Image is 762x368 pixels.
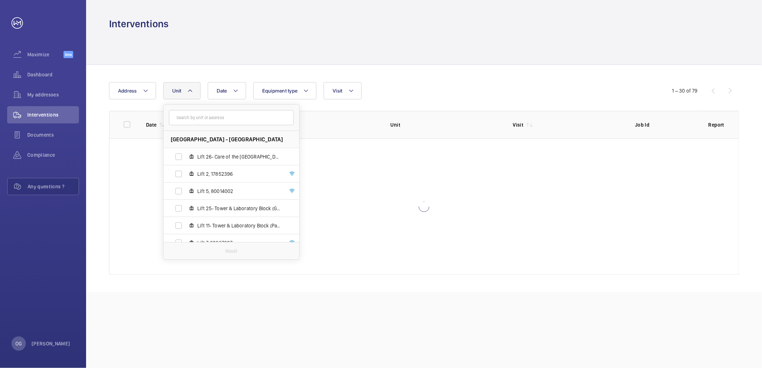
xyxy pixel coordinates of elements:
[709,121,724,128] p: Report
[324,82,361,99] button: Visit
[217,88,227,94] span: Date
[27,111,79,118] span: Interventions
[27,71,79,78] span: Dashboard
[208,82,246,99] button: Date
[28,183,79,190] span: Any questions ?
[118,88,137,94] span: Address
[32,340,70,347] p: [PERSON_NAME]
[197,153,281,160] span: Lift 26- Care of the [GEOGRAPHIC_DATA] (Passenger), 52561515
[109,82,156,99] button: Address
[253,82,317,99] button: Equipment type
[27,131,79,138] span: Documents
[197,205,281,212] span: Lift 25- Tower & Laboratory Block (Goods), 68762027
[391,121,502,128] p: Unit
[27,91,79,98] span: My addresses
[15,340,22,347] p: OG
[333,88,342,94] span: Visit
[635,121,697,128] p: Job Id
[672,87,698,94] div: 1 – 30 of 79
[172,88,182,94] span: Unit
[262,88,298,94] span: Equipment type
[27,151,79,159] span: Compliance
[27,51,64,58] span: Maximize
[163,82,201,99] button: Unit
[169,110,294,125] input: Search by unit or address
[146,121,156,128] p: Date
[171,136,283,143] span: [GEOGRAPHIC_DATA] - [GEOGRAPHIC_DATA]
[225,247,237,255] p: Reset
[64,51,73,58] span: Beta
[268,121,379,128] p: Address
[197,222,281,229] span: Lift 11- Tower & Laboratory Block (Passenger), 70627739
[513,121,524,128] p: Visit
[197,170,281,178] span: Lift 2, 17852396
[109,17,169,30] h1: Interventions
[197,239,281,246] span: Lift 7, 62687327
[197,188,281,195] span: Lift 5, 80014002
